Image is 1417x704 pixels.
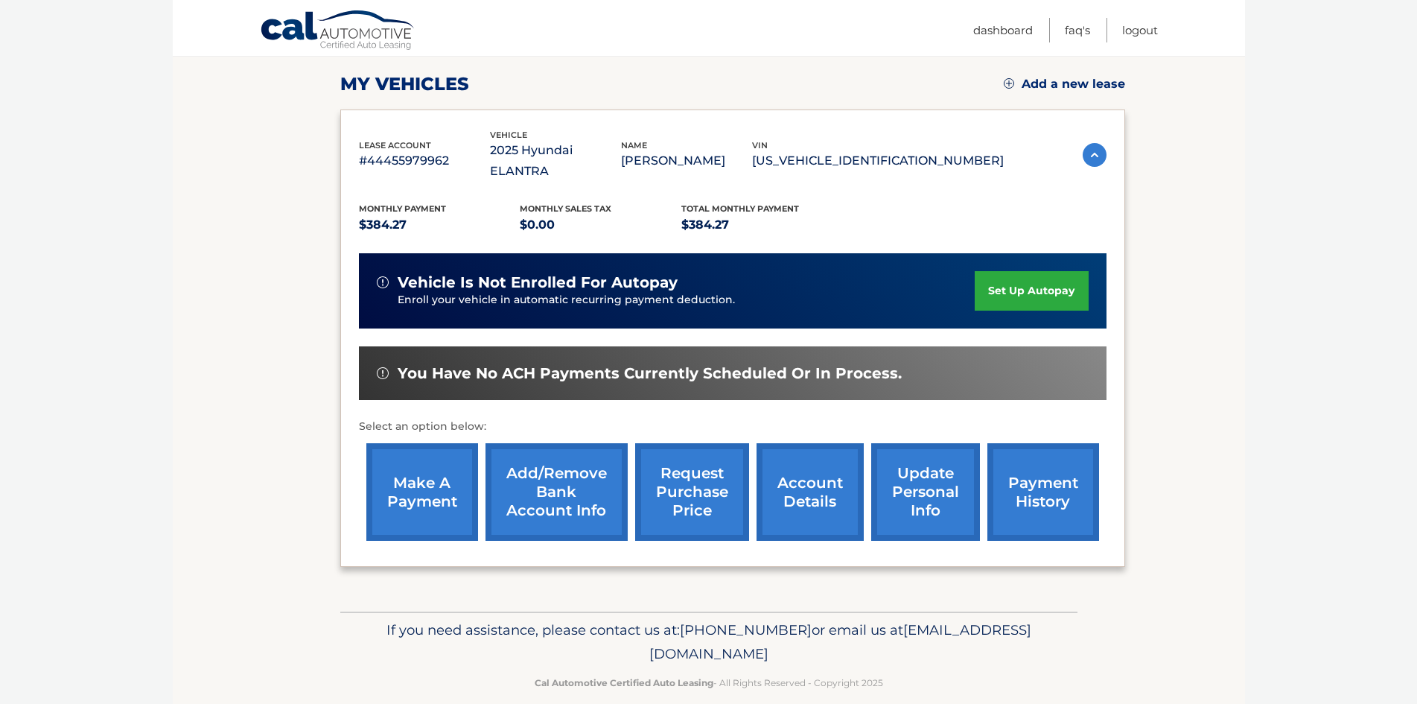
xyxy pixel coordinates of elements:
[1083,143,1106,167] img: accordion-active.svg
[359,150,490,171] p: #44455979962
[535,677,713,688] strong: Cal Automotive Certified Auto Leasing
[1122,18,1158,42] a: Logout
[973,18,1033,42] a: Dashboard
[1004,77,1125,92] a: Add a new lease
[975,271,1088,311] a: set up autopay
[340,73,469,95] h2: my vehicles
[398,364,902,383] span: You have no ACH payments currently scheduled or in process.
[377,367,389,379] img: alert-white.svg
[680,621,812,638] span: [PHONE_NUMBER]
[635,443,749,541] a: request purchase price
[366,443,478,541] a: make a payment
[359,203,446,214] span: Monthly Payment
[681,215,843,235] p: $384.27
[350,618,1068,666] p: If you need assistance, please contact us at: or email us at
[1065,18,1090,42] a: FAQ's
[621,140,647,150] span: name
[359,140,431,150] span: lease account
[987,443,1099,541] a: payment history
[485,443,628,541] a: Add/Remove bank account info
[359,418,1106,436] p: Select an option below:
[398,273,678,292] span: vehicle is not enrolled for autopay
[871,443,980,541] a: update personal info
[752,150,1004,171] p: [US_VEHICLE_IDENTIFICATION_NUMBER]
[350,675,1068,691] p: - All Rights Reserved - Copyright 2025
[621,150,752,171] p: [PERSON_NAME]
[757,443,864,541] a: account details
[681,203,799,214] span: Total Monthly Payment
[377,276,389,288] img: alert-white.svg
[1004,78,1014,89] img: add.svg
[490,140,621,182] p: 2025 Hyundai ELANTRA
[649,621,1031,662] span: [EMAIL_ADDRESS][DOMAIN_NAME]
[520,215,681,235] p: $0.00
[260,10,416,53] a: Cal Automotive
[520,203,611,214] span: Monthly sales Tax
[359,215,520,235] p: $384.27
[398,292,975,308] p: Enroll your vehicle in automatic recurring payment deduction.
[752,140,768,150] span: vin
[490,130,527,140] span: vehicle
